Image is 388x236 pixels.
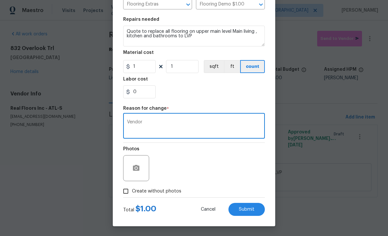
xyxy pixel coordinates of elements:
textarea: Vendor [127,120,261,133]
button: count [240,60,265,73]
div: Total [123,205,156,213]
button: Submit [228,203,265,216]
button: sqft [204,60,224,73]
button: ft [224,60,240,73]
h5: Labor cost [123,77,148,81]
textarea: Quote to replace all flooring on upper main level Main living , kitchen and bathrooms to LVP [123,26,265,46]
h5: Repairs needed [123,17,159,22]
h5: Material cost [123,50,154,55]
span: Submit [239,207,254,212]
span: Cancel [201,207,215,212]
button: Cancel [190,203,226,216]
h5: Reason for change [123,106,167,111]
h5: Photos [123,147,139,151]
span: Create without photos [132,188,181,195]
span: $ 1.00 [136,205,156,213]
